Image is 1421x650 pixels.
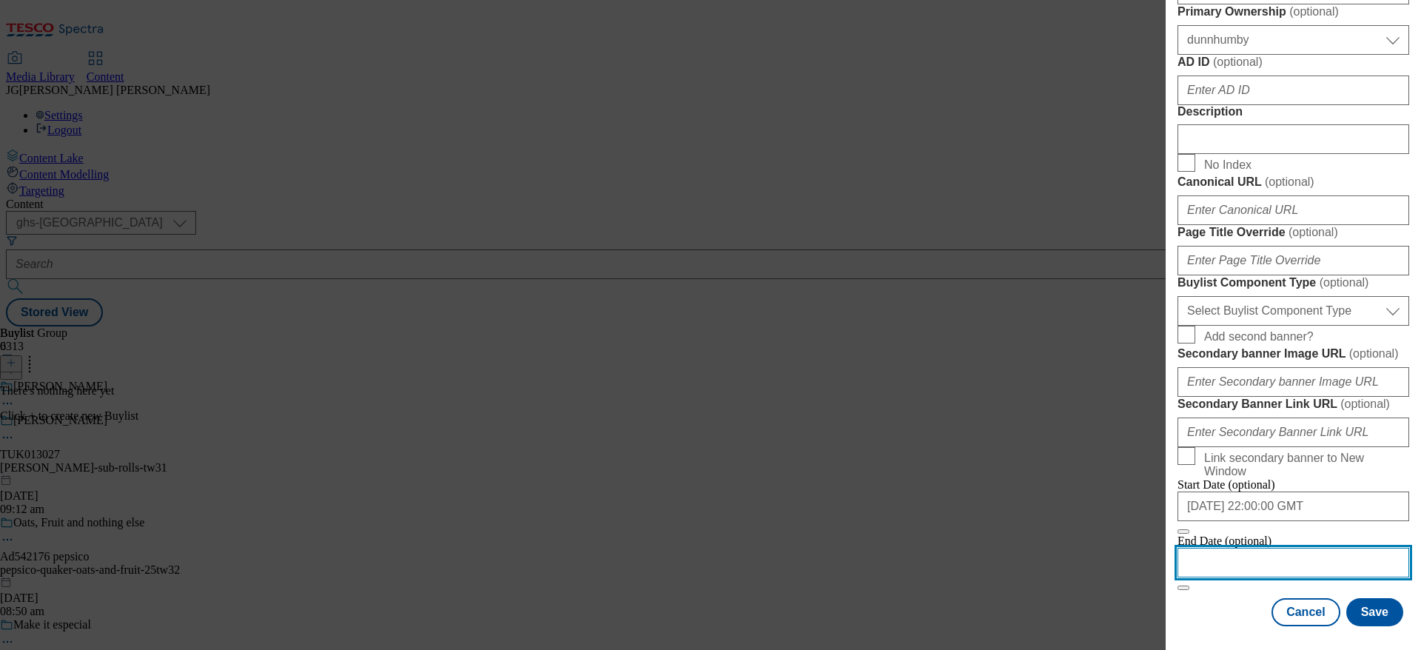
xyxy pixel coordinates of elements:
[1340,398,1390,410] span: ( optional )
[1265,175,1314,188] span: ( optional )
[1178,535,1271,547] span: End Date (optional)
[1204,452,1403,478] span: Link secondary banner to New Window
[1271,598,1340,626] button: Cancel
[1178,346,1409,361] label: Secondary banner Image URL
[1178,275,1409,290] label: Buylist Component Type
[1178,76,1409,105] input: Enter AD ID
[1178,175,1409,190] label: Canonical URL
[1178,225,1409,240] label: Page Title Override
[1320,276,1369,289] span: ( optional )
[1178,105,1409,118] label: Description
[1349,347,1399,360] span: ( optional )
[1178,367,1409,397] input: Enter Secondary banner Image URL
[1178,4,1409,19] label: Primary Ownership
[1213,56,1263,68] span: ( optional )
[1178,397,1409,412] label: Secondary Banner Link URL
[1289,226,1338,238] span: ( optional )
[1178,478,1275,491] span: Start Date (optional)
[1178,195,1409,225] input: Enter Canonical URL
[1178,548,1409,577] input: Enter Date
[1178,246,1409,275] input: Enter Page Title Override
[1289,5,1339,18] span: ( optional )
[1178,124,1409,154] input: Enter Description
[1178,529,1189,534] button: Close
[1204,158,1252,172] span: No Index
[1346,598,1403,626] button: Save
[1178,492,1409,521] input: Enter Date
[1204,330,1314,344] span: Add second banner?
[1178,55,1409,70] label: AD ID
[1178,418,1409,447] input: Enter Secondary Banner Link URL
